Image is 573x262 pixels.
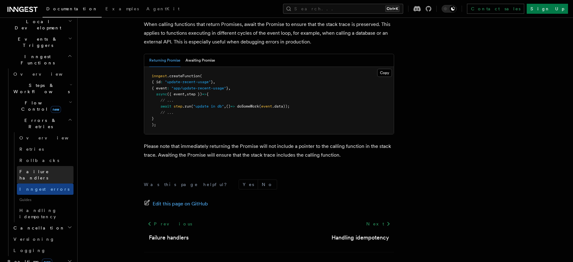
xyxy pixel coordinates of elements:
[226,86,228,90] span: }
[187,92,202,96] span: step })
[160,98,174,103] span: // ...
[160,104,171,108] span: await
[11,234,74,245] a: Versioning
[46,6,98,11] span: Documentation
[13,237,55,242] span: Versioning
[11,97,74,115] button: Flow Controlnew
[19,147,44,152] span: Retries
[17,195,74,205] span: Guides
[202,92,206,96] span: =>
[11,115,74,132] button: Errors & Retries
[258,180,277,189] button: No
[211,80,213,84] span: }
[144,199,208,208] a: Edit this page on GitHub
[11,82,70,95] span: Steps & Workflows
[11,222,74,234] button: Cancellation
[51,106,61,113] span: new
[385,6,399,12] kbd: Ctrl+K
[5,16,74,33] button: Local Development
[19,158,59,163] span: Rollbacks
[261,104,272,108] span: event
[105,6,139,11] span: Examples
[152,74,167,78] span: inngest
[143,2,183,17] a: AgentKit
[185,54,215,67] button: Awaiting Promise
[19,169,49,180] span: Failure handlers
[152,86,167,90] span: { event
[43,2,102,18] a: Documentation
[228,86,231,90] span: ,
[149,54,180,67] button: Returning Promise
[272,104,290,108] span: .data));
[191,104,193,108] span: (
[156,92,167,96] span: async
[152,116,154,121] span: }
[237,104,259,108] span: doSomeWork
[174,104,182,108] span: step
[17,144,74,155] a: Retries
[11,68,74,80] a: Overview
[182,104,191,108] span: .run
[5,68,74,256] div: Inngest Functions
[149,233,189,242] a: Failure handlers
[171,86,226,90] span: "app/update-recent-usage"
[5,18,68,31] span: Local Development
[5,51,74,68] button: Inngest Functions
[160,110,174,115] span: // ...
[5,53,68,66] span: Inngest Functions
[19,135,84,140] span: Overview
[11,245,74,256] a: Logging
[332,233,389,242] a: Handling idempotency
[17,155,74,166] a: Rollbacks
[5,33,74,51] button: Events & Triggers
[17,166,74,184] a: Failure handlers
[19,187,69,192] span: Inngest errors
[231,104,235,108] span: =>
[527,4,568,14] a: Sign Up
[226,104,231,108] span: ()
[153,199,208,208] span: Edit this page on GitHub
[144,20,394,46] p: When calling functions that return Promises, await the Promise to ensure that the stack trace is ...
[152,80,160,84] span: { id
[206,92,209,96] span: {
[11,117,68,130] span: Errors & Retries
[11,225,65,231] span: Cancellation
[17,132,74,144] a: Overview
[167,86,169,90] span: :
[19,208,57,219] span: Handling idempotency
[11,132,74,222] div: Errors & Retries
[146,6,180,11] span: AgentKit
[144,218,195,229] a: Previous
[11,100,69,112] span: Flow Control
[13,248,46,253] span: Logging
[193,104,224,108] span: "update in db"
[185,92,187,96] span: ,
[167,74,200,78] span: .createFunction
[213,80,215,84] span: ,
[13,72,78,77] span: Overview
[17,205,74,222] a: Handling idempotency
[165,80,211,84] span: "update-recent-usage"
[224,104,226,108] span: ,
[144,181,231,188] p: Was this page helpful?
[11,80,74,97] button: Steps & Workflows
[283,4,403,14] button: Search...Ctrl+K
[160,80,163,84] span: :
[102,2,143,17] a: Examples
[377,69,392,77] button: Copy
[363,218,394,229] a: Next
[200,74,202,78] span: (
[167,92,185,96] span: ({ event
[467,4,524,14] a: Contact sales
[152,123,156,127] span: );
[259,104,261,108] span: (
[5,36,68,48] span: Events & Triggers
[144,142,394,159] p: Please note that immediately returning the Promise will not include a pointer to the calling func...
[442,5,457,13] button: Toggle dark mode
[17,184,74,195] a: Inngest errors
[239,180,258,189] button: Yes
